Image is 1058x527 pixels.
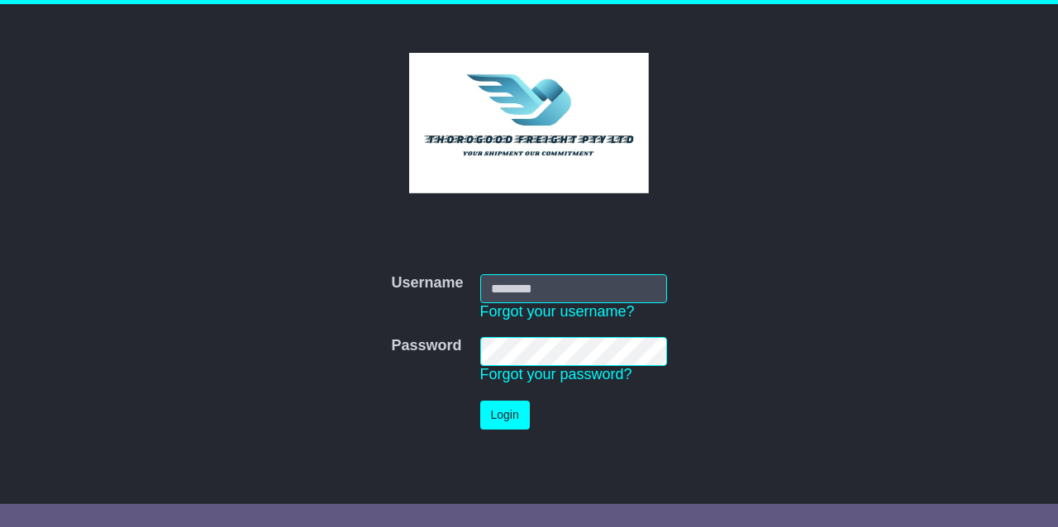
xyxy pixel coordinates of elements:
[409,53,650,193] img: Thorogood Freight Pty Ltd
[391,337,461,355] label: Password
[480,303,635,320] a: Forgot your username?
[480,401,530,430] button: Login
[391,274,463,292] label: Username
[480,366,632,382] a: Forgot your password?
